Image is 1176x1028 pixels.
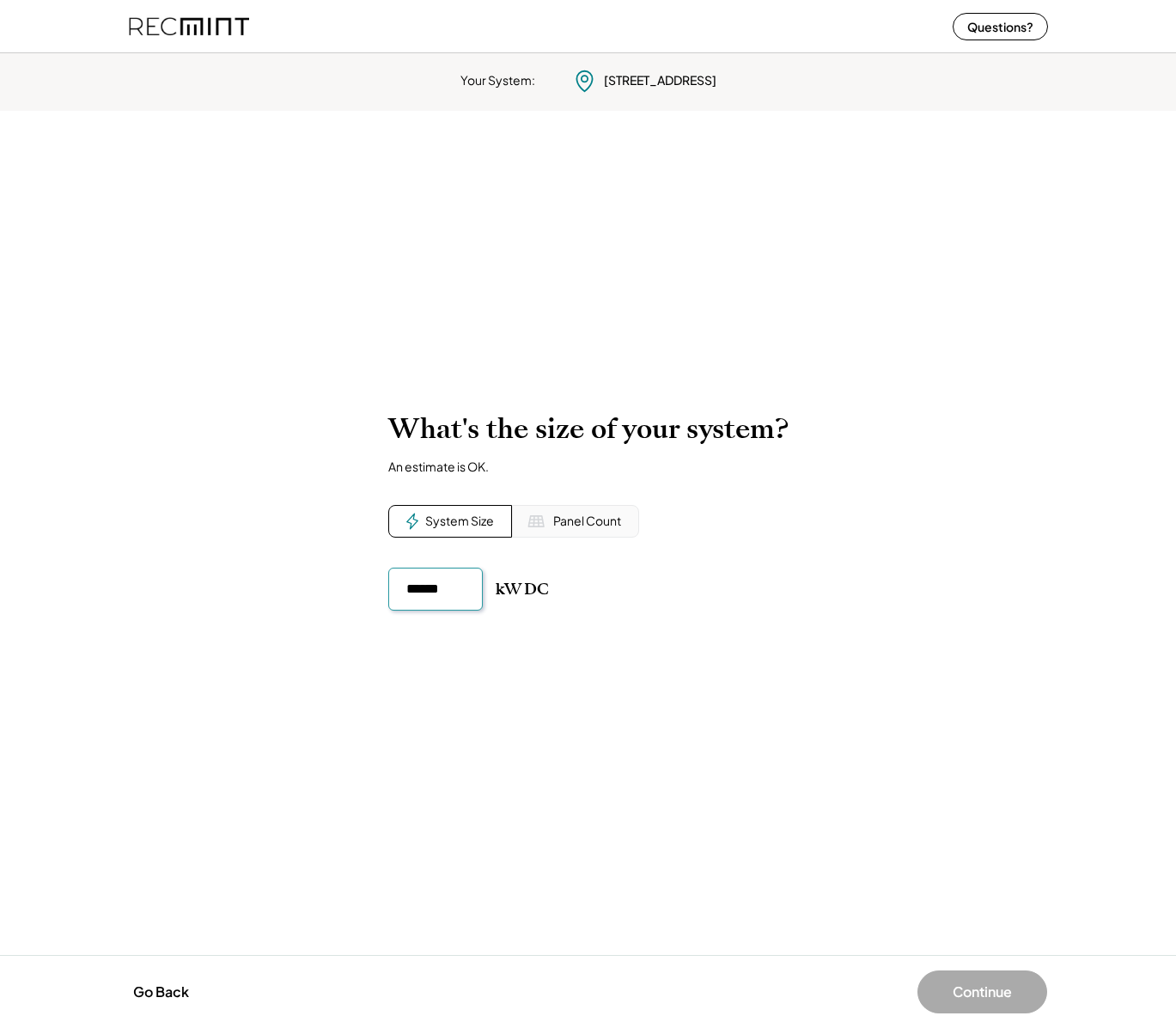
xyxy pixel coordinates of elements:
[128,973,194,1011] button: Go Back
[388,459,489,474] div: An estimate is OK.
[425,513,494,530] div: System Size
[129,3,249,49] img: recmint-logotype%403x%20%281%29.jpeg
[604,72,716,89] div: [STREET_ADDRESS]
[917,970,1047,1013] button: Continue
[388,412,789,446] h2: What's the size of your system?
[460,72,535,89] div: Your System:
[953,13,1048,40] button: Questions?
[527,513,545,530] img: Solar%20Panel%20Icon%20%281%29.svg
[553,513,621,530] div: Panel Count
[496,579,549,599] div: kW DC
